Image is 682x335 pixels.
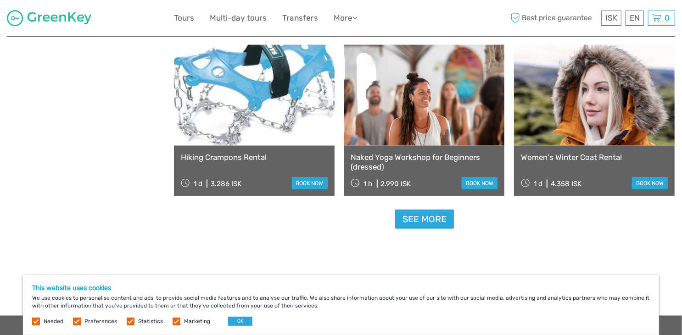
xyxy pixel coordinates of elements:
label: Statistics [138,318,163,325]
a: Transfers [282,11,318,25]
h5: This website uses cookies [32,284,650,292]
a: Tours [174,11,194,25]
span: 0 [663,13,671,22]
span: ISK [605,13,617,22]
span: 1 d [534,180,542,188]
label: Marketing [184,318,210,325]
div: We use cookies to personalise content and ads, to provide social media features and to analyse ou... [23,275,659,335]
button: OK [228,317,252,326]
div: 4.358 ISK [551,180,581,188]
div: 3.286 ISK [211,180,241,188]
a: Multi-day tours [210,11,267,25]
label: Preferences [84,318,117,325]
a: Naked Yoga Workshop for Beginners (dressed) [351,153,498,171]
a: book now [292,177,328,189]
span: Best price guarantee [508,11,599,26]
a: Women's Winter Coat Rental [521,153,668,162]
a: More [334,11,358,25]
div: EN [626,11,644,26]
span: 1 h [364,180,373,188]
label: Needed [44,318,63,325]
a: See more [395,210,454,229]
a: book now [462,177,498,189]
a: book now [632,177,668,189]
img: 1287-122375c5-1c4a-481d-9f75-0ef7bf1191bb_logo_small.jpg [7,10,91,26]
span: 1 d [194,180,202,188]
a: Hiking Crampons Rental [181,153,328,162]
div: 2.990 ISK [381,180,411,188]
